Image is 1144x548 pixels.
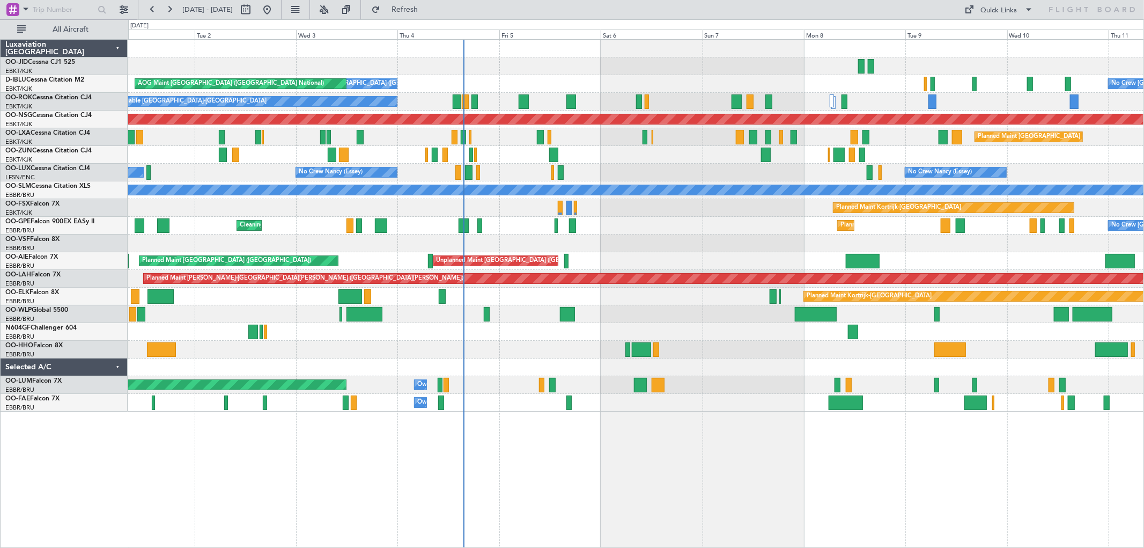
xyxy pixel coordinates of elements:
[5,236,60,243] a: OO-VSFFalcon 8X
[5,138,32,146] a: EBKT/KJK
[5,280,34,288] a: EBBR/BRU
[5,77,26,83] span: D-IBLU
[804,30,905,39] div: Mon 8
[5,262,34,270] a: EBBR/BRU
[5,67,32,75] a: EBKT/KJK
[5,201,30,207] span: OO-FSX
[5,183,91,189] a: OO-SLMCessna Citation XLS
[5,315,34,323] a: EBBR/BRU
[5,325,77,331] a: N604GFChallenger 604
[5,325,31,331] span: N604GF
[142,253,311,269] div: Planned Maint [GEOGRAPHIC_DATA] ([GEOGRAPHIC_DATA])
[5,342,63,349] a: OO-HHOFalcon 8X
[5,244,34,252] a: EBBR/BRU
[499,30,601,39] div: Fri 5
[5,307,68,313] a: OO-WLPGlobal 5500
[5,272,31,278] span: OO-LAH
[146,271,463,287] div: Planned Maint [PERSON_NAME]-[GEOGRAPHIC_DATA][PERSON_NAME] ([GEOGRAPHIC_DATA][PERSON_NAME])
[601,30,702,39] div: Sat 6
[5,272,61,278] a: OO-LAHFalcon 7X
[5,156,32,164] a: EBKT/KJK
[195,30,296,39] div: Tue 2
[5,297,34,305] a: EBBR/BRU
[5,130,31,136] span: OO-LXA
[5,333,34,341] a: EBBR/BRU
[5,165,31,172] span: OO-LUX
[5,289,59,296] a: OO-ELKFalcon 8X
[5,386,34,394] a: EBBR/BRU
[5,165,90,172] a: OO-LUXCessna Citation CJ4
[12,21,116,38] button: All Aircraft
[33,2,94,18] input: Trip Number
[5,191,34,199] a: EBBR/BRU
[908,164,972,180] div: No Crew Nancy (Essey)
[5,201,60,207] a: OO-FSXFalcon 7X
[5,85,32,93] a: EBKT/KJK
[5,289,29,296] span: OO-ELK
[296,30,397,39] div: Wed 3
[5,148,32,154] span: OO-ZUN
[5,112,92,119] a: OO-NSGCessna Citation CJ4
[366,1,431,18] button: Refresh
[96,93,267,109] div: A/C Unavailable [GEOGRAPHIC_DATA]-[GEOGRAPHIC_DATA]
[397,30,499,39] div: Thu 4
[5,148,92,154] a: OO-ZUNCessna Citation CJ4
[5,218,31,225] span: OO-GPE
[5,254,28,260] span: OO-AIE
[93,30,194,39] div: Mon 1
[5,218,94,225] a: OO-GPEFalcon 900EX EASy II
[840,217,1035,233] div: Planned Maint [GEOGRAPHIC_DATA] ([GEOGRAPHIC_DATA] National)
[960,1,1039,18] button: Quick Links
[5,183,31,189] span: OO-SLM
[905,30,1007,39] div: Tue 9
[417,377,490,393] div: Owner Melsbroek Air Base
[5,59,75,65] a: OO-JIDCessna CJ1 525
[5,120,32,128] a: EBKT/KJK
[5,112,32,119] span: OO-NSG
[5,396,30,402] span: OO-FAE
[703,30,804,39] div: Sun 7
[807,288,932,304] div: Planned Maint Kortrijk-[GEOGRAPHIC_DATA]
[981,5,1017,16] div: Quick Links
[437,253,638,269] div: Unplanned Maint [GEOGRAPHIC_DATA] ([GEOGRAPHIC_DATA] National)
[5,59,28,65] span: OO-JID
[130,21,149,31] div: [DATE]
[5,173,35,181] a: LFSN/ENC
[5,226,34,235] a: EBBR/BRU
[5,254,58,260] a: OO-AIEFalcon 7X
[182,5,233,14] span: [DATE] - [DATE]
[417,394,490,411] div: Owner Melsbroek Air Base
[5,130,90,136] a: OO-LXACessna Citation CJ4
[5,94,32,101] span: OO-ROK
[5,236,30,243] span: OO-VSF
[299,164,363,180] div: No Crew Nancy (Essey)
[5,307,32,313] span: OO-WLP
[5,342,33,349] span: OO-HHO
[5,350,34,359] a: EBBR/BRU
[240,217,419,233] div: Cleaning [GEOGRAPHIC_DATA] ([GEOGRAPHIC_DATA] National)
[5,103,32,111] a: EBKT/KJK
[1007,30,1109,39] div: Wed 10
[5,209,32,217] a: EBKT/KJK
[5,77,84,83] a: D-IBLUCessna Citation M2
[5,94,92,101] a: OO-ROKCessna Citation CJ4
[138,76,324,92] div: AOG Maint [GEOGRAPHIC_DATA] ([GEOGRAPHIC_DATA] National)
[382,6,427,13] span: Refresh
[5,404,34,412] a: EBBR/BRU
[28,26,113,33] span: All Aircraft
[5,378,62,384] a: OO-LUMFalcon 7X
[836,200,961,216] div: Planned Maint Kortrijk-[GEOGRAPHIC_DATA]
[299,76,478,92] div: No Crew [GEOGRAPHIC_DATA] ([GEOGRAPHIC_DATA] National)
[5,396,60,402] a: OO-FAEFalcon 7X
[5,378,32,384] span: OO-LUM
